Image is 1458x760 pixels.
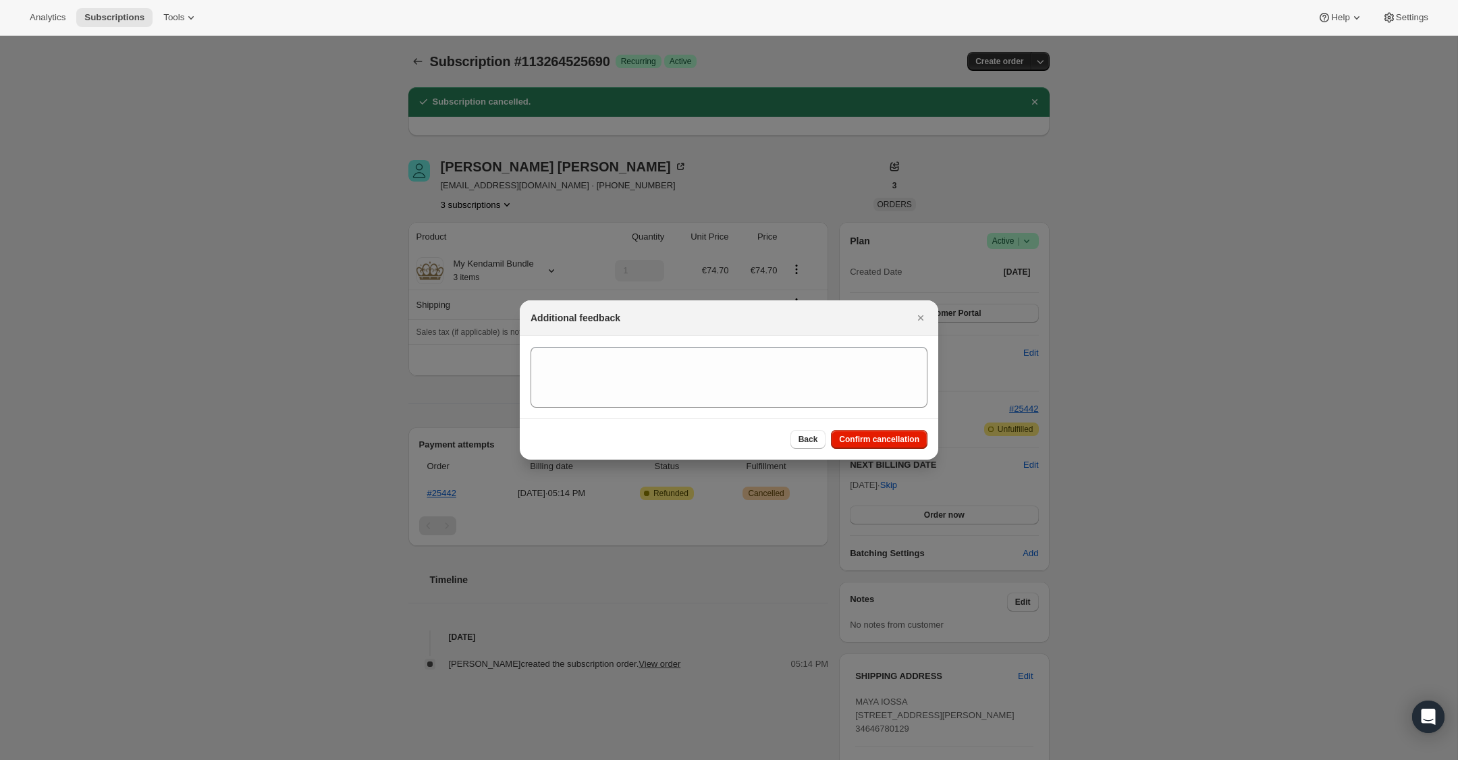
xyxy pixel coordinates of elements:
span: Back [799,434,818,445]
button: Confirm cancellation [831,430,927,449]
button: Settings [1374,8,1436,27]
button: Help [1309,8,1371,27]
button: Close [911,308,930,327]
span: Help [1331,12,1349,23]
span: Subscriptions [84,12,144,23]
button: Back [790,430,826,449]
h2: Additional feedback [531,311,620,325]
span: Tools [163,12,184,23]
button: Tools [155,8,206,27]
span: Analytics [30,12,65,23]
span: Settings [1396,12,1428,23]
button: Subscriptions [76,8,153,27]
div: Open Intercom Messenger [1412,701,1444,733]
span: Confirm cancellation [839,434,919,445]
button: Analytics [22,8,74,27]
